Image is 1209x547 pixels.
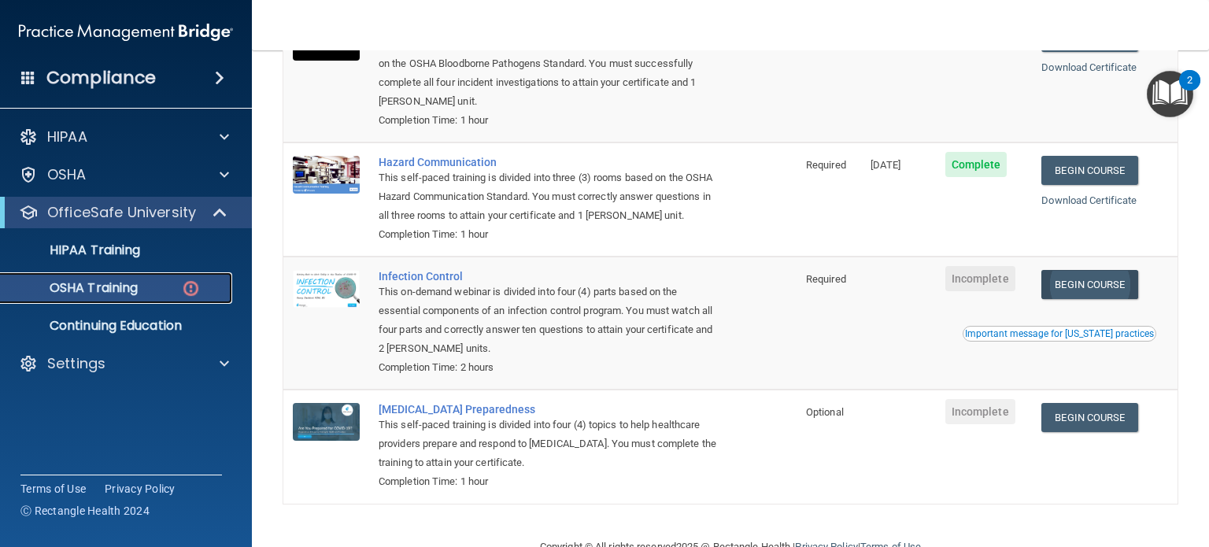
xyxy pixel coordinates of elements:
[1041,61,1137,73] a: Download Certificate
[19,165,229,184] a: OSHA
[806,273,846,285] span: Required
[379,358,718,377] div: Completion Time: 2 hours
[806,406,844,418] span: Optional
[871,159,900,171] span: [DATE]
[945,266,1015,291] span: Incomplete
[379,283,718,358] div: This on-demand webinar is divided into four (4) parts based on the essential components of an inf...
[10,280,138,296] p: OSHA Training
[945,399,1015,424] span: Incomplete
[379,156,718,168] a: Hazard Communication
[105,481,176,497] a: Privacy Policy
[379,111,718,130] div: Completion Time: 1 hour
[1187,80,1192,101] div: 2
[379,35,718,111] div: This self-paced training is divided into four (4) exposure incidents based on the OSHA Bloodborne...
[379,472,718,491] div: Completion Time: 1 hour
[945,152,1007,177] span: Complete
[379,168,718,225] div: This self-paced training is divided into three (3) rooms based on the OSHA Hazard Communication S...
[47,203,196,222] p: OfficeSafe University
[10,242,140,258] p: HIPAA Training
[806,159,846,171] span: Required
[47,165,87,184] p: OSHA
[1041,156,1137,185] a: Begin Course
[1041,403,1137,432] a: Begin Course
[20,481,86,497] a: Terms of Use
[379,403,718,416] a: [MEDICAL_DATA] Preparedness
[10,318,225,334] p: Continuing Education
[1130,438,1190,498] iframe: Drift Widget Chat Controller
[181,279,201,298] img: danger-circle.6113f641.png
[19,128,229,146] a: HIPAA
[379,416,718,472] div: This self-paced training is divided into four (4) topics to help healthcare providers prepare and...
[1041,270,1137,299] a: Begin Course
[1147,71,1193,117] button: Open Resource Center, 2 new notifications
[46,67,156,89] h4: Compliance
[963,326,1156,342] button: Read this if you are a dental practitioner in the state of CA
[1041,194,1137,206] a: Download Certificate
[379,225,718,244] div: Completion Time: 1 hour
[19,203,228,222] a: OfficeSafe University
[379,270,718,283] a: Infection Control
[47,354,105,373] p: Settings
[47,128,87,146] p: HIPAA
[19,354,229,373] a: Settings
[20,503,150,519] span: Ⓒ Rectangle Health 2024
[965,329,1154,338] div: Important message for [US_STATE] practices
[19,17,233,48] img: PMB logo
